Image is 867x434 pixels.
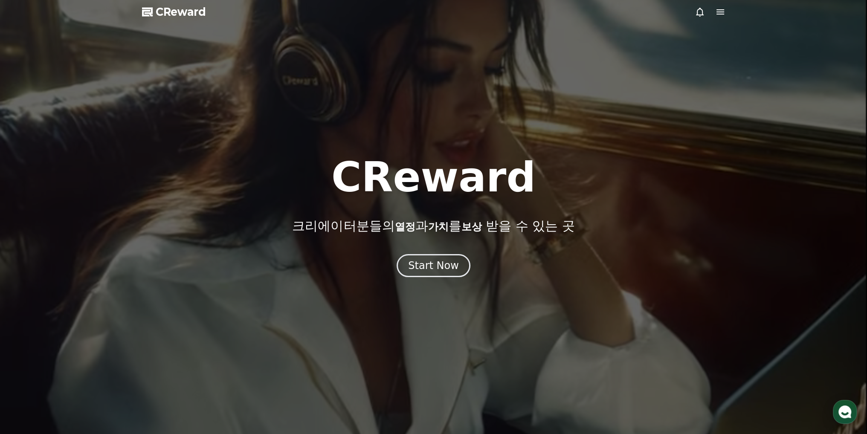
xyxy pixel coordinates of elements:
p: 크리에이터분들의 과 를 받을 수 있는 곳 [292,218,574,234]
h1: CReward [331,157,536,198]
a: 설정 [110,270,164,292]
a: Start Now [397,263,470,271]
span: 대화 [78,284,88,290]
div: Start Now [408,259,459,272]
span: 열정 [394,221,415,233]
span: CReward [156,5,206,19]
span: 설정 [132,283,142,290]
a: 대화 [56,270,110,292]
a: CReward [142,5,206,19]
button: Start Now [397,254,470,277]
span: 가치 [428,221,448,233]
span: 보상 [461,221,481,233]
a: 홈 [3,270,56,292]
span: 홈 [27,283,32,290]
